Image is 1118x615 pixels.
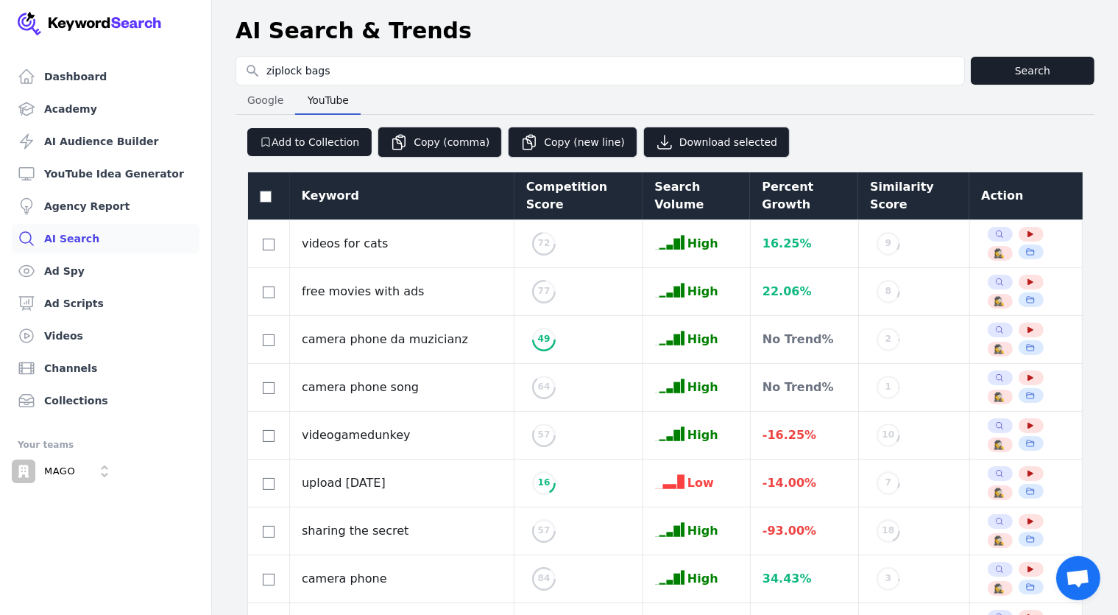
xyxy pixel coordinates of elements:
button: Copy (new line) [508,127,637,158]
p: High [687,379,718,396]
text: 2 [885,334,891,345]
p: Low [687,474,714,492]
img: MAGO [12,460,35,483]
td: videos for cats [290,220,514,268]
text: 9 [885,239,891,249]
text: 3 [885,574,891,584]
a: YouTube Idea Generator [12,159,199,189]
td: free movies with ads [290,268,514,316]
p: MAGO [44,465,75,478]
div: -93.00 % [763,522,846,540]
div: Action [981,187,1070,205]
button: 🕵️‍♀️ [994,583,1005,594]
text: 8 [885,287,891,297]
input: Search [236,57,964,85]
button: 🕵️‍♀️ [994,439,1005,451]
p: High [687,570,718,588]
text: 57 [538,526,551,536]
a: Collections [12,386,199,415]
td: camera phone [290,555,514,603]
button: 🕵️‍♀️ [994,247,1005,259]
td: upload [DATE] [290,460,514,507]
span: Google [241,90,289,110]
a: Videos [12,321,199,351]
text: 10 [882,430,894,440]
p: High [687,283,718,301]
p: High [687,235,718,253]
p: High [687,522,718,540]
div: Open chat [1056,556,1100,600]
text: 16 [538,478,551,488]
div: Similarity Score [870,178,958,214]
text: 18 [882,526,894,536]
div: Percent Growth [762,178,846,214]
button: Open organization switcher [12,460,116,483]
button: 🕵️‍♀️ [994,535,1005,547]
div: Competition Score [526,178,631,214]
a: Ad Spy [12,256,199,286]
span: YouTube [302,90,355,110]
div: Keyword [302,187,503,205]
div: -16.25 % [763,426,846,444]
text: 64 [538,382,551,393]
div: No Trend % [763,331,846,348]
td: sharing the secret [290,507,514,555]
button: Add to Collection [247,128,372,156]
button: 🕵️‍♀️ [994,391,1005,403]
text: 7 [885,478,891,488]
a: Ad Scripts [12,289,199,318]
div: 22.06 % [763,283,846,301]
td: camera phone da muzicianz [290,316,514,364]
div: Your teams [18,436,194,454]
a: AI Search [12,224,199,253]
td: camera phone song [290,364,514,412]
button: Download selected [643,127,790,158]
button: Search [971,57,1094,85]
button: 🕵️‍♀️ [994,487,1005,499]
button: 🕵️‍♀️ [994,343,1005,355]
p: High [687,331,718,348]
a: Agency Report [12,191,199,221]
a: Academy [12,94,199,124]
img: Your Company [18,12,162,35]
h1: AI Search & Trends [236,18,472,44]
button: 🕵️‍♀️ [994,295,1005,307]
text: 49 [538,334,551,345]
text: 57 [538,430,551,440]
td: videogamedunkey [290,412,514,460]
text: 1 [885,382,891,393]
text: 72 [538,239,551,249]
div: -14.00 % [763,474,846,492]
p: High [687,426,718,444]
div: Search Volume [654,178,738,214]
a: Channels [12,354,199,383]
text: 84 [538,574,551,584]
a: Dashboard [12,62,199,91]
button: Copy (comma) [378,127,502,158]
div: 16.25 % [763,235,846,253]
div: 34.43 % [763,570,846,588]
text: 77 [538,287,551,297]
a: AI Audience Builder [12,127,199,156]
div: No Trend % [763,379,846,396]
